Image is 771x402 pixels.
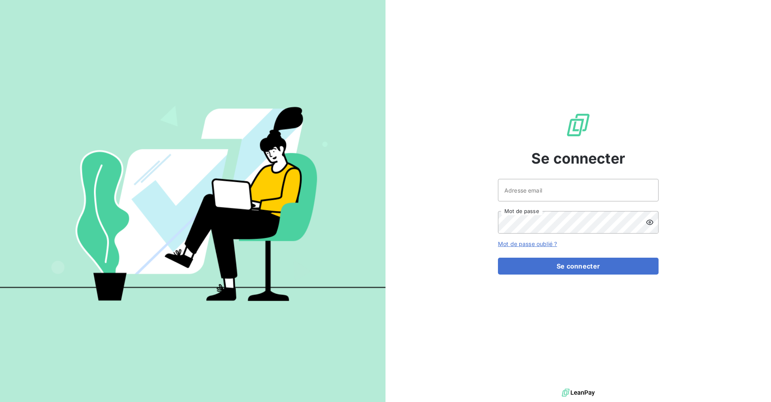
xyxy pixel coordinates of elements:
span: Se connecter [531,148,625,169]
a: Mot de passe oublié ? [498,240,557,247]
img: Logo LeanPay [565,112,591,138]
button: Se connecter [498,258,659,275]
img: logo [562,387,595,399]
input: placeholder [498,179,659,201]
